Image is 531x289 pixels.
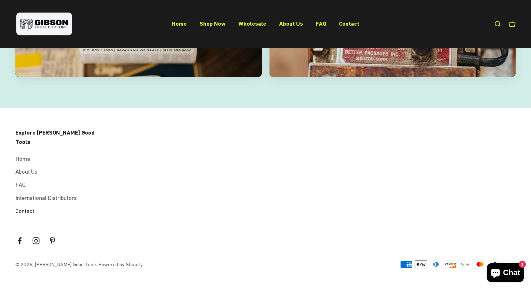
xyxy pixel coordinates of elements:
[48,236,57,245] a: Follow on Pinterest
[15,194,77,203] a: International Distributors
[485,263,526,284] inbox-online-store-chat: Shopify online store chat
[15,128,95,147] p: Explore [PERSON_NAME] Good Tools
[15,180,26,190] a: FAQ
[98,261,143,267] a: Powered by Shopify
[238,20,266,27] a: Wholesale
[200,20,226,27] a: Shop Now
[15,167,37,177] a: About Us
[279,20,303,27] a: About Us
[172,20,187,27] a: Home
[15,154,30,164] a: Home
[316,20,326,27] a: FAQ
[32,236,40,245] a: Follow on Instagram
[15,207,34,216] a: Contact
[339,20,359,27] a: Contact
[15,236,24,245] a: Follow on Facebook
[15,260,143,269] p: © 2025, [PERSON_NAME] Good Tools.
